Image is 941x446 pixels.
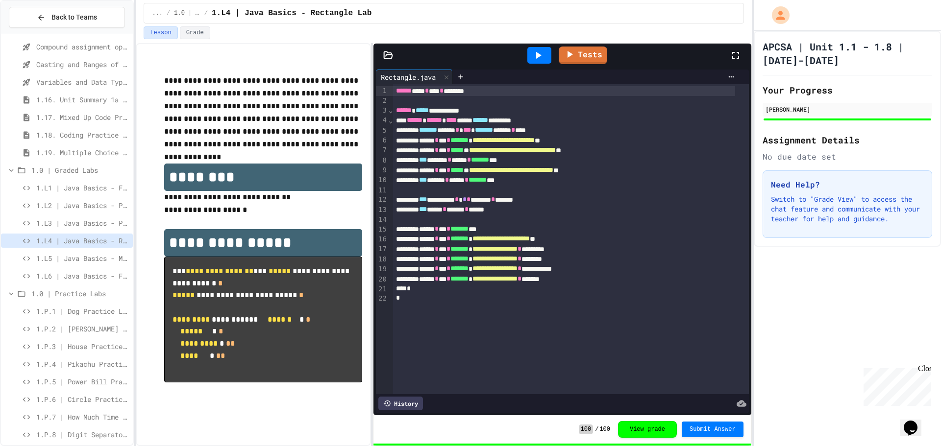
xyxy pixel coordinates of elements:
span: / [204,9,208,17]
span: 1.P.1 | Dog Practice Lab [36,306,129,316]
div: 14 [376,215,388,225]
span: / [595,425,598,433]
span: 100 [599,425,610,433]
span: Casting and Ranges of variables - Quiz [36,59,129,70]
span: 1.16. Unit Summary 1a (1.1-1.6) [36,94,129,105]
div: 16 [376,235,388,244]
div: 12 [376,195,388,205]
div: 2 [376,96,388,106]
span: / [167,9,170,17]
iframe: chat widget [900,407,931,436]
h3: Need Help? [771,179,924,190]
div: 18 [376,255,388,264]
div: 22 [376,294,388,304]
div: 1 [376,86,388,96]
div: 20 [376,275,388,284]
div: 21 [376,284,388,294]
span: ... [152,9,163,17]
span: Variables and Data Types - Quiz [36,77,129,87]
div: No due date set [763,151,932,163]
span: 1.18. Coding Practice 1a (1.1-1.6) [36,130,129,140]
span: Back to Teams [51,12,97,23]
h2: Assignment Details [763,133,932,147]
span: 1.P.3 | House Practice Lab [36,341,129,352]
p: Switch to "Grade View" to access the chat feature and communicate with your teacher for help and ... [771,194,924,224]
span: 1.L4 | Java Basics - Rectangle Lab [36,235,129,246]
div: 13 [376,205,388,215]
span: 1.0 | Graded Labs [31,165,129,175]
span: 1.L4 | Java Basics - Rectangle Lab [212,7,371,19]
div: My Account [762,4,792,26]
div: 9 [376,165,388,175]
span: 1.P.7 | How Much Time Practice Lab [36,412,129,422]
div: 19 [376,264,388,274]
div: 11 [376,186,388,195]
div: 15 [376,225,388,235]
span: 1.L3 | Java Basics - Printing Code Lab [36,218,129,228]
span: 1.L1 | Java Basics - Fish Lab [36,183,129,193]
div: 17 [376,244,388,254]
button: Submit Answer [682,422,743,437]
span: 1.P.4 | Pikachu Practice Lab [36,359,129,369]
div: 10 [376,175,388,185]
div: 5 [376,126,388,136]
span: 1.0 | Practice Labs [31,288,129,299]
span: 1.P.5 | Power Bill Practice Lab [36,376,129,387]
div: 8 [376,156,388,165]
span: Submit Answer [690,425,736,433]
button: Lesson [144,26,177,39]
div: Rectangle.java [376,70,453,84]
span: 1.P.2 | [PERSON_NAME] Practice Lab [36,324,129,334]
span: 1.L5 | Java Basics - Mixed Number Lab [36,253,129,263]
span: Fold line [388,106,393,114]
div: Chat with us now!Close [4,4,68,62]
span: 1.L2 | Java Basics - Paragraphs Lab [36,200,129,211]
div: [PERSON_NAME] [766,105,929,114]
span: 1.P.8 | Digit Separator Practice Lab [36,429,129,440]
span: Fold line [388,117,393,124]
button: View grade [618,421,677,438]
h2: Your Progress [763,83,932,97]
div: 7 [376,145,388,155]
h1: APCSA | Unit 1.1 - 1.8 | [DATE]-[DATE] [763,40,932,67]
button: Grade [180,26,210,39]
div: 6 [376,136,388,145]
div: History [378,397,423,410]
span: Compound assignment operators - Quiz [36,42,129,52]
iframe: chat widget [860,364,931,406]
button: Back to Teams [9,7,125,28]
span: 1.17. Mixed Up Code Practice 1.1-1.6 [36,112,129,122]
div: 4 [376,116,388,125]
span: 1.0 | Graded Labs [174,9,200,17]
span: 100 [579,424,594,434]
div: Rectangle.java [376,72,441,82]
a: Tests [559,47,607,64]
span: 1.L6 | Java Basics - Final Calculator Lab [36,271,129,281]
span: 1.19. Multiple Choice Exercises for Unit 1a (1.1-1.6) [36,147,129,158]
div: 3 [376,106,388,116]
span: 1.P.6 | Circle Practice Lab [36,394,129,404]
